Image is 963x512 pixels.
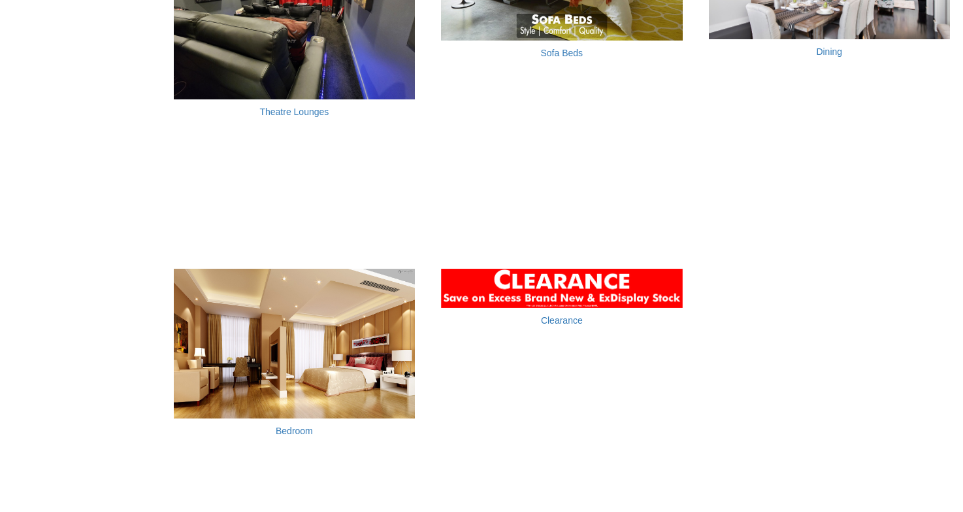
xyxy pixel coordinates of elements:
a: Theatre Lounges [259,107,329,117]
a: Bedroom [276,426,313,436]
a: Clearance [541,315,583,326]
a: Sofa Beds [541,48,583,58]
img: Clearance [441,269,682,308]
img: Bedroom [174,269,415,418]
a: Dining [816,46,842,57]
